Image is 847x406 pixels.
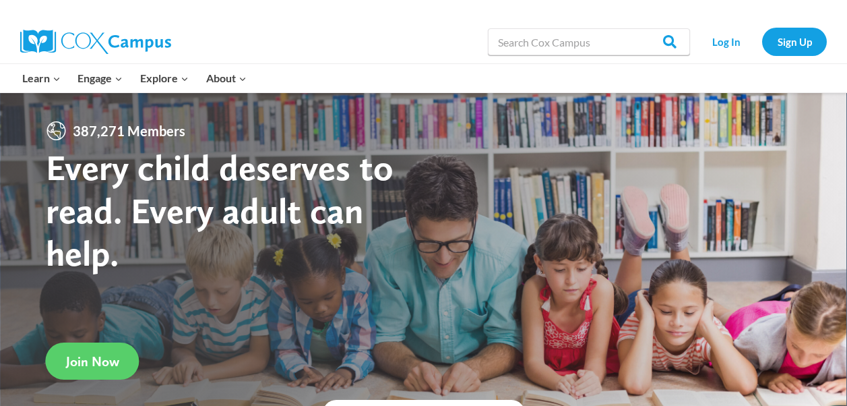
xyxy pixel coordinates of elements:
nav: Secondary Navigation [697,28,827,55]
strong: Every child deserves to read. Every adult can help. [46,146,394,274]
span: About [206,69,247,87]
img: Cox Campus [20,30,171,54]
input: Search Cox Campus [488,28,690,55]
span: 387,271 Members [67,120,191,142]
span: Explore [140,69,189,87]
a: Sign Up [762,28,827,55]
a: Log In [697,28,755,55]
span: Learn [22,69,61,87]
a: Join Now [46,343,139,380]
span: Join Now [66,353,119,370]
span: Engage [77,69,123,87]
nav: Primary Navigation [13,64,255,92]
